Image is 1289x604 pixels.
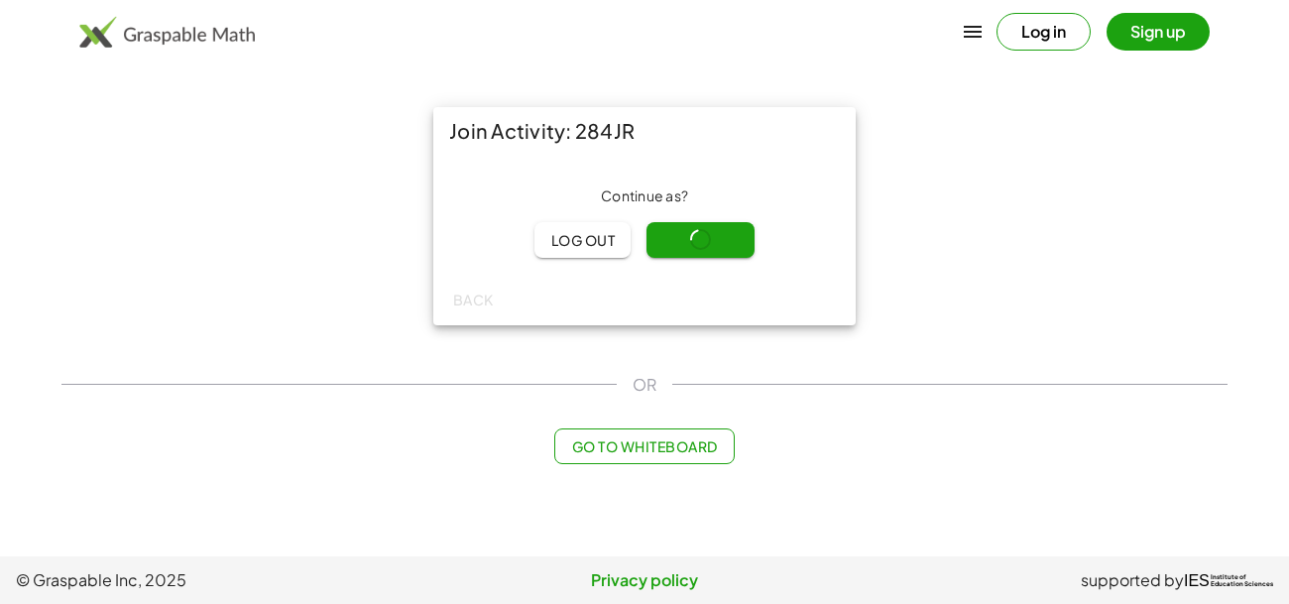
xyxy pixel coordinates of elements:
[571,437,717,455] span: Go to Whiteboard
[534,222,631,258] button: Log out
[1184,568,1273,592] a: IESInstitute ofEducation Sciences
[435,568,855,592] a: Privacy policy
[633,373,656,397] span: OR
[554,428,734,464] button: Go to Whiteboard
[1107,13,1210,51] button: Sign up
[996,13,1091,51] button: Log in
[449,186,840,206] div: Continue as ?
[1184,571,1210,590] span: IES
[16,568,435,592] span: © Graspable Inc, 2025
[433,107,856,155] div: Join Activity: 284JR
[1211,574,1273,588] span: Institute of Education Sciences
[1081,568,1184,592] span: supported by
[550,231,615,249] span: Log out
